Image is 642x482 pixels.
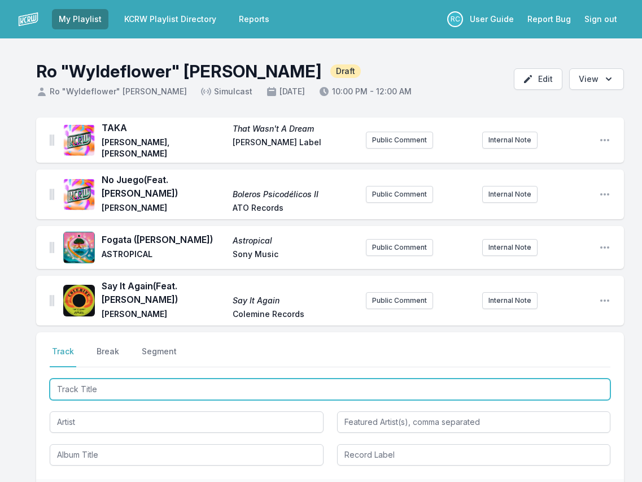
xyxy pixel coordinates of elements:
[447,11,463,27] p: Rocio Contreras
[599,242,610,253] button: Open playlist item options
[50,346,76,367] button: Track
[63,232,95,263] img: Astropical
[52,9,108,29] a: My Playlist
[233,123,357,134] span: That Wasn't A Dream
[50,242,54,253] img: Drag Handle
[233,202,357,216] span: ATO Records
[50,295,54,306] img: Drag Handle
[18,9,38,29] img: logo-white-87cec1fa9cbef997252546196dc51331.png
[102,233,226,246] span: Fogata ([PERSON_NAME])
[569,68,624,90] button: Open options
[366,132,433,149] button: Public Comment
[36,86,187,97] span: Ro "Wyldeflower" [PERSON_NAME]
[102,279,226,306] span: Say It Again (Feat. [PERSON_NAME])
[200,86,252,97] span: Simulcast
[232,9,276,29] a: Reports
[482,132,538,149] button: Internal Note
[139,346,179,367] button: Segment
[233,309,357,322] span: Colemine Records
[50,134,54,146] img: Drag Handle
[233,189,357,200] span: Boleros Psicodélicos II
[36,61,321,81] h1: Ro "Wyldeflower" [PERSON_NAME]
[521,9,578,29] a: Report Bug
[102,202,226,216] span: [PERSON_NAME]
[233,235,357,246] span: Astropical
[233,137,357,159] span: [PERSON_NAME] Label
[94,346,121,367] button: Break
[63,179,95,210] img: Boleros Psicodélicos II
[233,295,357,306] span: Say It Again
[366,292,433,309] button: Public Comment
[63,285,95,316] img: Say It Again
[233,249,357,262] span: Sony Music
[330,64,361,78] span: Draft
[50,411,324,433] input: Artist
[482,239,538,256] button: Internal Note
[578,9,624,29] button: Sign out
[482,186,538,203] button: Internal Note
[366,186,433,203] button: Public Comment
[102,249,226,262] span: ASTROPICAL
[102,137,226,159] span: [PERSON_NAME], [PERSON_NAME]
[50,189,54,200] img: Drag Handle
[266,86,305,97] span: [DATE]
[102,121,226,134] span: TAKA
[102,309,226,322] span: [PERSON_NAME]
[50,379,610,400] input: Track Title
[599,295,610,306] button: Open playlist item options
[482,292,538,309] button: Internal Note
[102,173,226,200] span: No Juego (Feat. [PERSON_NAME])
[599,134,610,146] button: Open playlist item options
[337,444,611,466] input: Record Label
[514,68,562,90] button: Edit
[366,239,433,256] button: Public Comment
[318,86,412,97] span: 10:00 PM - 12:00 AM
[599,189,610,200] button: Open playlist item options
[50,444,324,466] input: Album Title
[117,9,223,29] a: KCRW Playlist Directory
[337,411,611,433] input: Featured Artist(s), comma separated
[463,9,521,29] a: User Guide
[63,124,95,156] img: That Wasn't A Dream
